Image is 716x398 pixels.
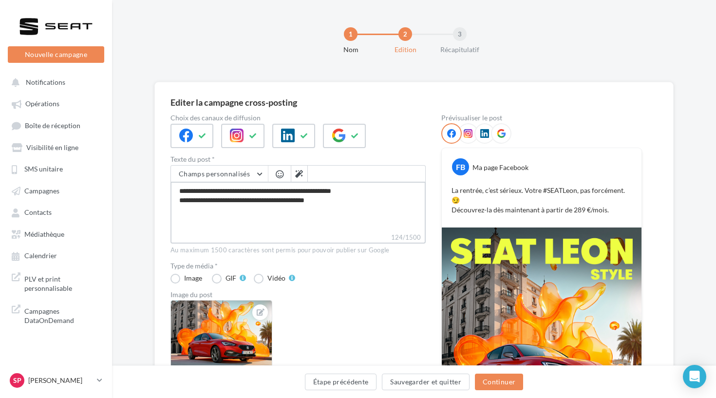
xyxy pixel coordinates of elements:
[25,121,80,130] span: Boîte de réception
[382,374,470,390] button: Sauvegarder et quitter
[6,268,106,297] a: PLV et print personnalisable
[184,275,202,282] div: Image
[452,186,632,215] p: La rentrée, c’est sérieux. Votre #SEATLeon, pas forcément. 😏 Découvrez-la dès maintenant à partir...
[170,263,426,269] label: Type de média *
[6,203,106,221] a: Contacts
[305,374,377,390] button: Étape précédente
[179,170,250,178] span: Champs personnalisés
[6,225,106,243] a: Médiathèque
[24,187,59,195] span: Campagnes
[6,160,106,177] a: SMS unitaire
[170,246,426,255] div: Au maximum 1500 caractères sont permis pour pouvoir publier sur Google
[452,158,469,175] div: FB
[8,371,104,390] a: Sp [PERSON_NAME]
[683,365,706,388] div: Open Intercom Messenger
[24,165,63,173] span: SMS unitaire
[170,232,426,244] label: 124/1500
[6,182,106,199] a: Campagnes
[6,95,106,112] a: Opérations
[26,78,65,86] span: Notifications
[6,116,106,134] a: Boîte de réception
[6,73,102,91] button: Notifications
[320,45,382,55] div: Nom
[170,291,426,298] div: Image du post
[398,27,412,41] div: 2
[6,301,106,329] a: Campagnes DataOnDemand
[170,114,426,121] label: Choix des canaux de diffusion
[344,27,358,41] div: 1
[472,163,528,172] div: Ma page Facebook
[6,246,106,264] a: Calendrier
[171,166,268,182] button: Champs personnalisés
[475,374,523,390] button: Continuer
[170,156,426,163] label: Texte du post *
[374,45,436,55] div: Edition
[24,230,64,238] span: Médiathèque
[267,275,285,282] div: Vidéo
[441,114,642,121] div: Prévisualiser le post
[28,376,93,385] p: [PERSON_NAME]
[8,46,104,63] button: Nouvelle campagne
[6,138,106,156] a: Visibilité en ligne
[24,252,57,260] span: Calendrier
[24,304,100,325] span: Campagnes DataOnDemand
[24,208,52,217] span: Contacts
[453,27,467,41] div: 3
[226,275,236,282] div: GIF
[26,143,78,152] span: Visibilité en ligne
[24,272,100,293] span: PLV et print personnalisable
[25,100,59,108] span: Opérations
[170,98,297,107] div: Editer la campagne cross-posting
[13,376,21,385] span: Sp
[429,45,491,55] div: Récapitulatif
